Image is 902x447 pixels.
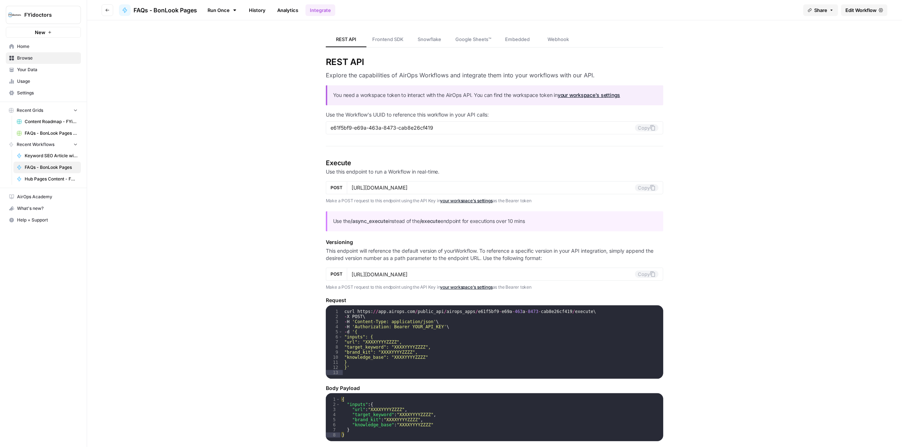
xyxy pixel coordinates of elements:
a: FAQs - BonLook Pages [119,4,197,16]
h4: Execute [326,158,664,168]
button: Copy [635,184,659,191]
span: POST [331,271,343,277]
h3: Explore the capabilities of AirOps Workflows and integrate them into your workflows with our API. [326,71,664,80]
a: Content Roadmap - FYidoctors [13,116,81,127]
span: Recent Workflows [17,141,54,148]
p: You need a workspace token to interact with the AirOps API. You can find the workspace token in [333,91,658,99]
a: Webhook [538,32,579,47]
a: REST API [326,32,366,47]
span: Browse [17,55,78,61]
a: Home [6,41,81,52]
a: Run Once [203,4,242,16]
button: Recent Grids [6,105,81,116]
span: Webhook [548,36,569,43]
p: Make a POST request to this endpoint using the API Key in as the Bearer token [326,197,664,204]
span: Toggle code folding, rows 6 through 11 [339,334,343,340]
span: FAQs - BonLook Pages [25,164,78,171]
a: Google Sheets™ [450,32,497,47]
a: your workspace's settings [558,92,620,98]
h5: Versioning [326,239,664,246]
img: FYidoctors Logo [8,8,21,21]
div: 6 [326,334,343,340]
img: tab_keywords_by_traffic_grey.svg [73,42,79,48]
div: Domain Overview [29,43,65,48]
a: Analytics [273,4,303,16]
h5: Body Payload [326,385,664,392]
span: Recent Grids [17,107,43,114]
span: Share [814,7,827,14]
span: Edit Workflow [845,7,877,14]
a: Browse [6,52,81,64]
p: Use this endpoint to run a Workflow in real-time. [326,168,664,175]
div: 13 [326,370,343,375]
span: FYidoctors [24,11,68,19]
a: Edit Workflow [841,4,887,16]
span: Home [17,43,78,50]
span: Snowflake [418,36,441,43]
div: 4 [326,324,343,329]
div: 9 [326,350,343,355]
a: Frontend SDK [366,32,409,47]
span: FAQs - BonLook Pages Grid [25,130,78,137]
button: Help + Support [6,214,81,226]
p: Make a POST request to this endpoint using the API Key in as the Bearer token [326,284,664,291]
div: 4 [326,412,340,417]
div: 6 [326,422,340,427]
span: AirOps Academy [17,194,78,200]
div: 7 [326,427,340,432]
div: 3 [326,407,340,412]
button: What's new? [6,203,81,214]
a: FAQs - BonLook Pages [13,162,81,173]
a: Snowflake [409,32,450,47]
h5: Request [326,297,664,304]
div: 8 [326,432,340,438]
div: 5 [326,329,343,334]
h2: REST API [326,56,664,68]
a: Your Data [6,64,81,76]
a: Keyword SEO Article with Human Review [13,150,81,162]
div: Keywords by Traffic [81,43,120,48]
button: Copy [635,271,659,278]
a: AirOps Academy [6,191,81,203]
button: Workspace: FYidoctors [6,6,81,24]
a: Settings [6,87,81,99]
p: Use the instead of the endpoint for executions over 10 mins [333,217,658,225]
span: Toggle code folding, rows 1 through 8 [336,397,340,402]
div: 2 [326,402,340,407]
p: Use the Workflow's UUID to reference this workflow in your API calls: [326,111,664,118]
span: Google Sheets™ [456,36,492,43]
span: REST API [336,36,356,43]
span: Keyword SEO Article with Human Review [25,153,78,159]
span: Toggle code folding, rows 5 through 12 [339,329,343,334]
span: FAQs - BonLook Pages [134,6,197,15]
span: POST [331,184,343,191]
img: tab_domain_overview_orange.svg [21,42,27,48]
a: Integrate [306,4,335,16]
span: Hub Pages Content - FYidoctors [25,176,78,182]
div: 3 [326,319,343,324]
a: Usage [6,76,81,87]
span: Frontend SDK [372,36,403,43]
span: Your Data [17,66,78,73]
p: This endpoint will reference the default version of your Workflow . To reference a specific versi... [326,247,664,262]
a: FAQs - BonLook Pages Grid [13,127,81,139]
div: v 4.0.25 [20,12,36,17]
button: Copy [635,124,659,131]
div: 12 [326,365,343,370]
a: your workspace's settings [440,198,493,203]
button: Share [803,4,838,16]
a: Embedded [497,32,538,47]
a: History [245,4,270,16]
div: 5 [326,417,340,422]
button: New [6,27,81,38]
span: Usage [17,78,78,85]
div: 8 [326,345,343,350]
a: Hub Pages Content - FYidoctors [13,173,81,185]
button: Recent Workflows [6,139,81,150]
span: Settings [17,90,78,96]
strong: /async_execute [350,218,388,224]
div: 10 [326,355,343,360]
span: New [35,29,45,36]
img: website_grey.svg [12,19,17,25]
